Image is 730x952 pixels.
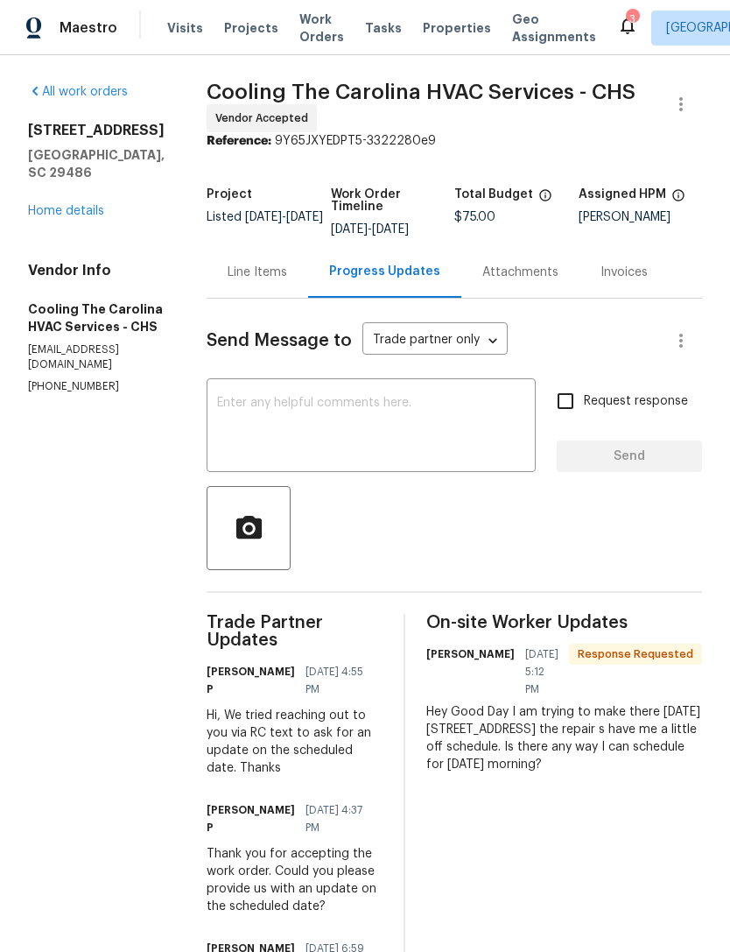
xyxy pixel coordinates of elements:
div: Progress Updates [329,263,440,280]
span: Properties [423,19,491,37]
h5: [GEOGRAPHIC_DATA], SC 29486 [28,146,165,181]
span: Vendor Accepted [215,109,315,127]
h6: [PERSON_NAME] P [207,801,295,836]
span: Trade Partner Updates [207,614,383,649]
span: [DATE] [286,211,323,223]
div: [PERSON_NAME] [579,211,703,223]
div: 3 [626,11,638,28]
span: The total cost of line items that have been proposed by Opendoor. This sum includes line items th... [538,188,552,211]
h2: [STREET_ADDRESS] [28,122,165,139]
span: Listed [207,211,323,223]
div: Hi, We tried reaching out to you via RC text to ask for an update on the scheduled date. Thanks [207,707,383,777]
h5: Cooling The Carolina HVAC Services - CHS [28,300,165,335]
h5: Total Budget [454,188,533,201]
span: Projects [224,19,278,37]
h5: Work Order Timeline [331,188,455,213]
div: 9Y65JXYEDPT5-3322280e9 [207,132,702,150]
a: Home details [28,205,104,217]
span: $75.00 [454,211,495,223]
div: Attachments [482,264,558,281]
span: [DATE] [372,223,409,236]
span: Request response [584,392,688,411]
span: The hpm assigned to this work order. [671,188,685,211]
h4: Vendor Info [28,262,165,279]
span: Geo Assignments [512,11,596,46]
h6: [PERSON_NAME] P [207,663,295,698]
div: Line Items [228,264,287,281]
a: All work orders [28,86,128,98]
span: Response Requested [571,645,700,663]
div: Trade partner only [362,327,508,356]
div: Thank you for accepting the work order. Could you please provide us with an update on the schedul... [207,845,383,915]
div: Invoices [600,264,648,281]
span: [DATE] 4:55 PM [305,663,372,698]
p: [PHONE_NUMBER] [28,379,165,394]
span: Work Orders [299,11,344,46]
span: Visits [167,19,203,37]
span: Tasks [365,22,402,34]
div: Hey Good Day I am trying to make there [DATE] [STREET_ADDRESS] the repair s have me a little off ... [426,703,702,773]
h5: Project [207,188,252,201]
span: Maestro [60,19,117,37]
span: Send Message to [207,332,352,349]
span: [DATE] 4:37 PM [305,801,372,836]
span: On-site Worker Updates [426,614,702,631]
b: Reference: [207,135,271,147]
span: Cooling The Carolina HVAC Services - CHS [207,81,635,102]
p: [EMAIL_ADDRESS][DOMAIN_NAME] [28,342,165,372]
span: [DATE] 5:12 PM [525,645,558,698]
h6: [PERSON_NAME] [426,645,515,663]
h5: Assigned HPM [579,188,666,201]
span: [DATE] [245,211,282,223]
span: - [331,223,409,236]
span: - [245,211,323,223]
span: [DATE] [331,223,368,236]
